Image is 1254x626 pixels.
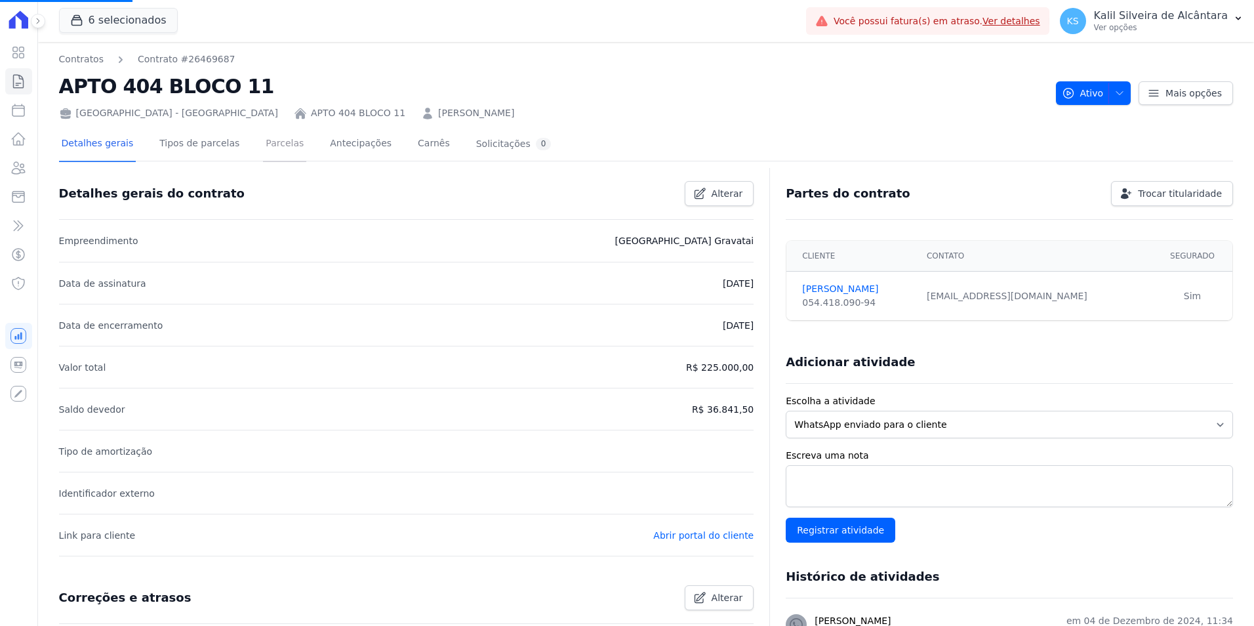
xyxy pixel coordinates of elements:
[723,318,754,333] p: [DATE]
[59,186,245,201] h3: Detalhes gerais do contrato
[712,187,743,200] span: Alterar
[786,241,919,272] th: Cliente
[1049,3,1254,39] button: KS Kalil Silveira de Alcântara Ver opções
[615,233,754,249] p: [GEOGRAPHIC_DATA] Gravatai
[1062,81,1104,105] span: Ativo
[59,360,106,375] p: Valor total
[59,233,138,249] p: Empreendimento
[59,402,125,417] p: Saldo devedor
[1152,241,1232,272] th: Segurado
[59,444,153,459] p: Tipo de amortização
[786,354,915,370] h3: Adicionar atividade
[263,127,306,162] a: Parcelas
[59,52,104,66] a: Contratos
[138,52,235,66] a: Contrato #26469687
[311,106,405,120] a: APTO 404 BLOCO 11
[1152,272,1232,321] td: Sim
[327,127,394,162] a: Antecipações
[415,127,453,162] a: Carnês
[59,106,278,120] div: [GEOGRAPHIC_DATA] - [GEOGRAPHIC_DATA]
[685,181,754,206] a: Alterar
[786,186,910,201] h3: Partes do contrato
[1138,187,1222,200] span: Trocar titularidade
[1094,22,1228,33] p: Ver opções
[802,282,911,296] a: [PERSON_NAME]
[59,276,146,291] p: Data de assinatura
[1165,87,1222,100] span: Mais opções
[474,127,554,162] a: Solicitações0
[653,530,754,541] a: Abrir portal do cliente
[1067,16,1079,26] span: KS
[59,52,235,66] nav: Breadcrumb
[692,402,754,417] p: R$ 36.841,50
[59,590,192,606] h3: Correções e atrasos
[685,585,754,610] a: Alterar
[786,449,1233,463] label: Escreva uma nota
[157,127,242,162] a: Tipos de parcelas
[59,52,1045,66] nav: Breadcrumb
[536,138,552,150] div: 0
[1139,81,1233,105] a: Mais opções
[476,138,552,150] div: Solicitações
[1056,81,1131,105] button: Ativo
[982,16,1040,26] a: Ver detalhes
[712,591,743,604] span: Alterar
[59,486,155,501] p: Identificador externo
[1094,9,1228,22] p: Kalil Silveira de Alcântara
[59,8,178,33] button: 6 selecionados
[919,241,1152,272] th: Contato
[438,106,514,120] a: [PERSON_NAME]
[927,289,1144,303] div: [EMAIL_ADDRESS][DOMAIN_NAME]
[786,394,1233,408] label: Escolha a atividade
[59,528,135,543] p: Link para cliente
[59,72,1045,101] h2: APTO 404 BLOCO 11
[1111,181,1233,206] a: Trocar titularidade
[686,360,754,375] p: R$ 225.000,00
[786,569,939,585] h3: Histórico de atividades
[786,518,895,543] input: Registrar atividade
[59,127,136,162] a: Detalhes gerais
[802,296,911,310] div: 054.418.090-94
[59,318,163,333] p: Data de encerramento
[834,14,1040,28] span: Você possui fatura(s) em atraso.
[723,276,754,291] p: [DATE]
